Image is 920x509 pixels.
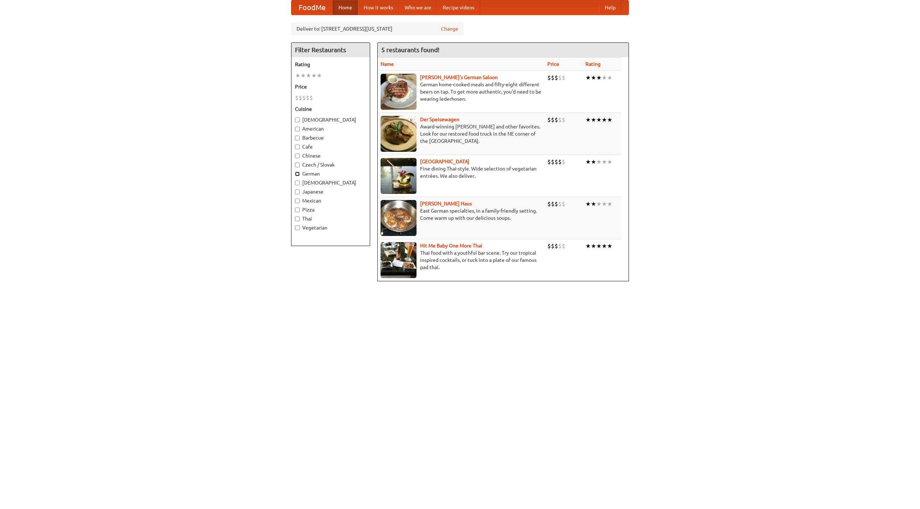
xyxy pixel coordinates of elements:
li: ★ [602,242,607,250]
img: satay.jpg [381,158,417,194]
li: ★ [306,72,311,79]
li: $ [309,94,313,102]
p: Fine dining Thai-style. Wide selection of vegetarian entrées. We also deliver. [381,165,542,179]
h5: Cuisine [295,105,366,113]
a: Recipe videos [437,0,480,15]
li: ★ [317,72,322,79]
li: ★ [311,72,317,79]
a: Rating [585,61,601,67]
li: $ [295,94,299,102]
p: Award-winning [PERSON_NAME] and other favorites. Look for our restored food truck in the NE corne... [381,123,542,145]
li: ★ [607,242,612,250]
li: ★ [596,242,602,250]
li: ★ [591,242,596,250]
img: speisewagen.jpg [381,116,417,152]
label: Vegetarian [295,224,366,231]
input: Cafe [295,145,300,149]
li: $ [551,74,555,82]
a: Change [441,25,458,32]
li: $ [547,74,551,82]
input: [DEMOGRAPHIC_DATA] [295,181,300,185]
li: $ [555,116,558,124]
li: $ [558,242,562,250]
li: $ [555,74,558,82]
p: Thai food with a youthful bar scene. Try our tropical inspired cocktails, or tuck into a plate of... [381,249,542,271]
label: [DEMOGRAPHIC_DATA] [295,116,366,123]
li: ★ [295,72,300,79]
label: Barbecue [295,134,366,141]
li: $ [558,200,562,208]
li: $ [547,242,551,250]
li: $ [562,242,565,250]
li: ★ [585,116,591,124]
a: Home [333,0,358,15]
input: Mexican [295,199,300,203]
li: $ [302,94,306,102]
input: Chinese [295,154,300,158]
a: How it works [358,0,399,15]
li: ★ [585,200,591,208]
input: Vegetarian [295,226,300,230]
li: $ [562,158,565,166]
li: ★ [596,116,602,124]
a: Help [599,0,621,15]
a: Who we are [399,0,437,15]
input: Thai [295,217,300,221]
li: ★ [585,74,591,82]
li: ★ [591,200,596,208]
li: $ [555,200,558,208]
li: ★ [596,74,602,82]
li: ★ [596,158,602,166]
h5: Price [295,83,366,90]
b: Hit Me Baby One More Thai [420,243,482,249]
li: $ [547,116,551,124]
label: Czech / Slovak [295,161,366,168]
input: American [295,127,300,131]
div: Deliver to: [STREET_ADDRESS][US_STATE] [291,22,464,35]
li: ★ [602,116,607,124]
li: $ [547,158,551,166]
label: Mexican [295,197,366,204]
label: Chinese [295,152,366,159]
label: German [295,170,366,177]
label: Cafe [295,143,366,150]
li: ★ [607,200,612,208]
a: Price [547,61,559,67]
li: $ [562,116,565,124]
p: German home-cooked meals and fifty-eight different beers on tap. To get more authentic, you'd nee... [381,81,542,103]
input: [DEMOGRAPHIC_DATA] [295,118,300,122]
li: ★ [596,200,602,208]
label: American [295,125,366,132]
li: ★ [607,158,612,166]
li: ★ [607,116,612,124]
label: Thai [295,215,366,222]
h4: Filter Restaurants [291,43,370,57]
li: $ [306,94,309,102]
input: Barbecue [295,136,300,140]
li: $ [551,242,555,250]
li: ★ [585,242,591,250]
li: $ [558,116,562,124]
input: Pizza [295,208,300,212]
li: ★ [602,74,607,82]
li: $ [551,116,555,124]
input: German [295,172,300,176]
li: $ [551,158,555,166]
a: [PERSON_NAME] Haus [420,201,472,206]
li: ★ [585,158,591,166]
a: [PERSON_NAME]'s German Saloon [420,74,498,80]
label: Japanese [295,188,366,195]
label: Pizza [295,206,366,213]
li: $ [555,242,558,250]
a: [GEOGRAPHIC_DATA] [420,159,469,164]
li: $ [555,158,558,166]
li: ★ [591,116,596,124]
li: ★ [300,72,306,79]
li: $ [562,74,565,82]
input: Japanese [295,190,300,194]
img: babythai.jpg [381,242,417,278]
li: $ [562,200,565,208]
input: Czech / Slovak [295,163,300,167]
